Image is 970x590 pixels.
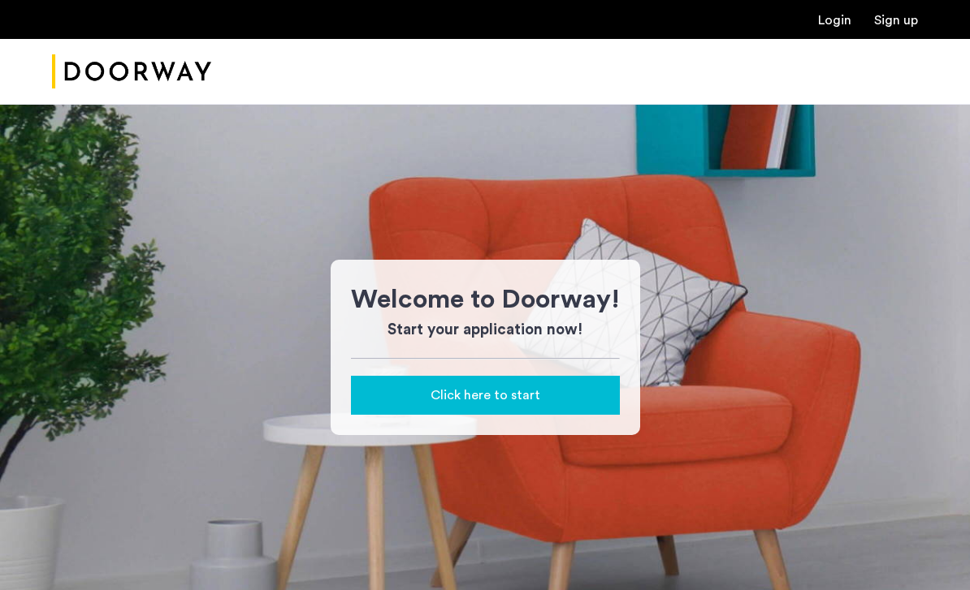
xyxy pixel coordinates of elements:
a: Login [818,14,851,27]
a: Registration [874,14,918,27]
h1: Welcome to Doorway! [351,280,620,319]
span: Click here to start [431,385,540,405]
a: Cazamio Logo [52,41,211,102]
img: logo [52,41,211,102]
button: button [351,376,620,415]
h3: Start your application now! [351,319,620,342]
